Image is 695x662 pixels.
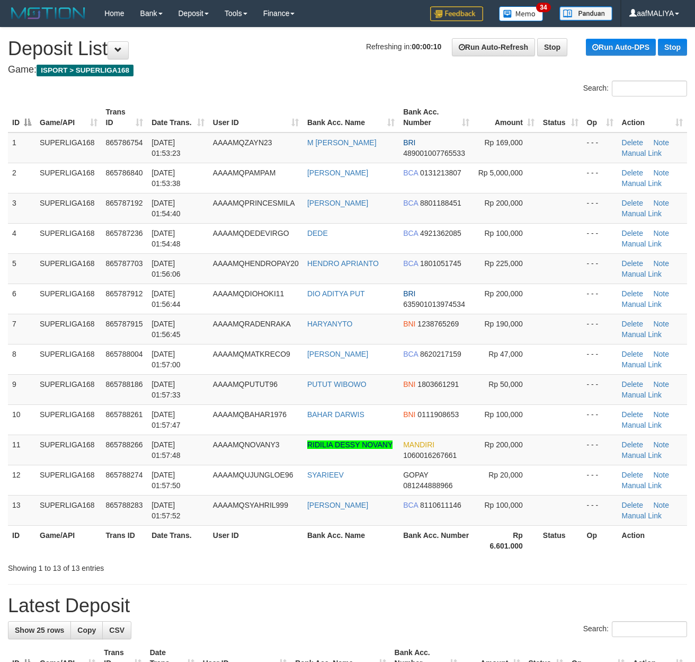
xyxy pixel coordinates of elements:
[35,465,102,495] td: SUPERLIGA168
[417,380,459,389] span: Copy 1803661291 to clipboard
[653,229,669,237] a: Note
[152,350,181,369] span: [DATE] 01:57:00
[307,350,368,358] a: [PERSON_NAME]
[8,621,71,639] a: Show 25 rows
[35,525,102,555] th: Game/API
[583,253,618,284] td: - - -
[35,193,102,223] td: SUPERLIGA168
[8,465,35,495] td: 12
[622,229,643,237] a: Delete
[152,229,181,248] span: [DATE] 01:54:48
[403,471,428,479] span: GOPAY
[474,525,539,555] th: Rp 6.601.000
[106,440,143,449] span: 865788266
[658,39,687,56] a: Stop
[583,525,618,555] th: Op
[583,81,687,96] label: Search:
[622,350,643,358] a: Delete
[403,229,418,237] span: BCA
[307,289,365,298] a: DIO ADITYA PUT
[420,169,461,177] span: Copy 0131213807 to clipboard
[102,525,148,555] th: Trans ID
[403,289,415,298] span: BRI
[307,501,368,509] a: [PERSON_NAME]
[653,320,669,328] a: Note
[618,525,687,555] th: Action
[8,344,35,374] td: 8
[106,289,143,298] span: 865787912
[152,138,181,157] span: [DATE] 01:53:23
[484,199,522,207] span: Rp 200,000
[417,320,459,328] span: Copy 1238765269 to clipboard
[35,284,102,314] td: SUPERLIGA168
[484,440,522,449] span: Rp 200,000
[8,595,687,616] h1: Latest Deposit
[106,380,143,389] span: 865788186
[622,471,643,479] a: Delete
[307,199,368,207] a: [PERSON_NAME]
[622,259,643,268] a: Delete
[8,38,687,59] h1: Deposit List
[583,314,618,344] td: - - -
[35,314,102,344] td: SUPERLIGA168
[399,102,474,133] th: Bank Acc. Number: activate to sort column ascending
[147,102,209,133] th: Date Trans.: activate to sort column ascending
[35,344,102,374] td: SUPERLIGA168
[152,199,181,218] span: [DATE] 01:54:40
[622,240,662,248] a: Manual Link
[653,289,669,298] a: Note
[152,501,181,520] span: [DATE] 01:57:52
[420,350,461,358] span: Copy 8620217159 to clipboard
[484,259,522,268] span: Rp 225,000
[147,525,209,555] th: Date Trans.
[586,39,656,56] a: Run Auto-DPS
[583,465,618,495] td: - - -
[307,138,377,147] a: M [PERSON_NAME]
[583,404,618,435] td: - - -
[622,179,662,188] a: Manual Link
[403,440,434,449] span: MANDIRI
[622,380,643,389] a: Delete
[8,163,35,193] td: 2
[152,259,181,278] span: [DATE] 01:56:06
[213,169,276,177] span: AAAAMQPAMPAM
[484,410,522,419] span: Rp 100,000
[213,410,287,419] span: AAAAMQBAHAR1976
[213,380,278,389] span: AAAAMQPUTUT96
[622,149,662,157] a: Manual Link
[653,350,669,358] a: Note
[420,199,461,207] span: Copy 8801188451 to clipboard
[622,360,662,369] a: Manual Link
[35,253,102,284] td: SUPERLIGA168
[37,65,133,76] span: ISPORT > SUPERLIGA168
[35,404,102,435] td: SUPERLIGA168
[152,440,181,460] span: [DATE] 01:57:48
[152,320,181,339] span: [DATE] 01:56:45
[213,199,295,207] span: AAAAMQPRINCESMILA
[653,471,669,479] a: Note
[102,621,131,639] a: CSV
[152,169,181,188] span: [DATE] 01:53:38
[430,6,483,21] img: Feedback.jpg
[452,38,535,56] a: Run Auto-Refresh
[35,495,102,525] td: SUPERLIGA168
[653,410,669,419] a: Note
[537,38,567,56] a: Stop
[35,374,102,404] td: SUPERLIGA168
[622,451,662,460] a: Manual Link
[420,259,461,268] span: Copy 1801051745 to clipboard
[539,525,583,555] th: Status
[618,102,687,133] th: Action: activate to sort column ascending
[622,300,662,308] a: Manual Link
[8,404,35,435] td: 10
[417,410,459,419] span: Copy 0111908653 to clipboard
[213,320,291,328] span: AAAAMQRADENRAKA
[583,495,618,525] td: - - -
[559,6,612,21] img: panduan.png
[106,229,143,237] span: 865787236
[583,102,618,133] th: Op: activate to sort column ascending
[307,410,364,419] a: BAHAR DARWIS
[8,65,687,75] h4: Game:
[35,102,102,133] th: Game/API: activate to sort column ascending
[622,330,662,339] a: Manual Link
